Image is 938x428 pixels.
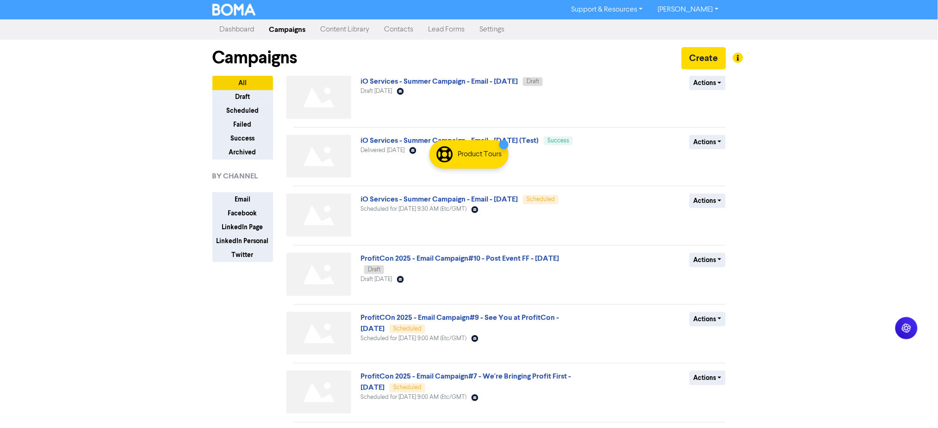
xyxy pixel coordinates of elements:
button: Twitter [212,248,273,262]
a: Settings [472,20,512,39]
a: Lead Forms [421,20,472,39]
img: Not found [286,135,351,178]
button: Actions [690,253,726,267]
span: Draft [DATE] [360,88,392,94]
button: Actions [690,194,726,208]
button: All [212,76,273,90]
button: Create [682,47,726,69]
button: Actions [690,312,726,326]
span: Scheduled [527,196,555,202]
a: ProfitCOn 2025 - Email Campaign#9 - See You at ProfitCon - [DATE] [360,313,559,333]
img: Not found [286,76,351,119]
a: [PERSON_NAME] [650,2,726,17]
button: Success [212,131,273,146]
button: LinkedIn Personal [212,234,273,248]
img: Not found [286,371,351,414]
span: Scheduled [393,385,422,391]
img: Not found [286,312,351,355]
span: Scheduled for [DATE] 9:00 AM (Etc/GMT) [360,336,466,342]
a: Campaigns [262,20,313,39]
span: Scheduled for [DATE] 9:30 AM (Etc/GMT) [360,206,466,212]
img: Not found [286,194,351,237]
button: Archived [212,145,273,159]
span: Scheduled for [DATE] 9:00 AM (Etc/GMT) [360,394,466,400]
a: ProfitCon 2025 - Email Campaign#7 - We're Bringing Profit First - [DATE] [360,372,571,392]
a: iO Services - Summer Campaign - Email - [DATE] [360,195,518,204]
button: Email [212,192,273,207]
h1: Campaigns [212,47,298,68]
span: Success [547,138,569,144]
span: Scheduled [393,326,422,332]
a: Content Library [313,20,377,39]
span: Draft [527,79,539,85]
span: Delivered [DATE] [360,147,404,153]
span: Draft [DATE] [360,276,392,282]
a: ProfitCon 2025 - Email Campaign#10 - Post Event FF - [DATE] [360,254,559,263]
span: BY CHANNEL [212,171,258,182]
a: iO Services - Summer Campaign - Email - [DATE] [360,77,518,86]
button: Failed [212,117,273,132]
img: Not found [286,253,351,296]
iframe: Chat Widget [823,328,938,428]
button: Scheduled [212,104,273,118]
button: LinkedIn Page [212,220,273,234]
img: BOMA Logo [212,4,256,16]
button: Facebook [212,206,273,220]
span: Draft [368,267,380,273]
a: Contacts [377,20,421,39]
button: Actions [690,76,726,90]
button: Actions [690,371,726,385]
a: Support & Resources [564,2,650,17]
button: Draft [212,90,273,104]
a: iO Services - Summer Campaign - Email - [DATE] (Test) [360,136,539,145]
a: Dashboard [212,20,262,39]
button: Actions [690,135,726,149]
